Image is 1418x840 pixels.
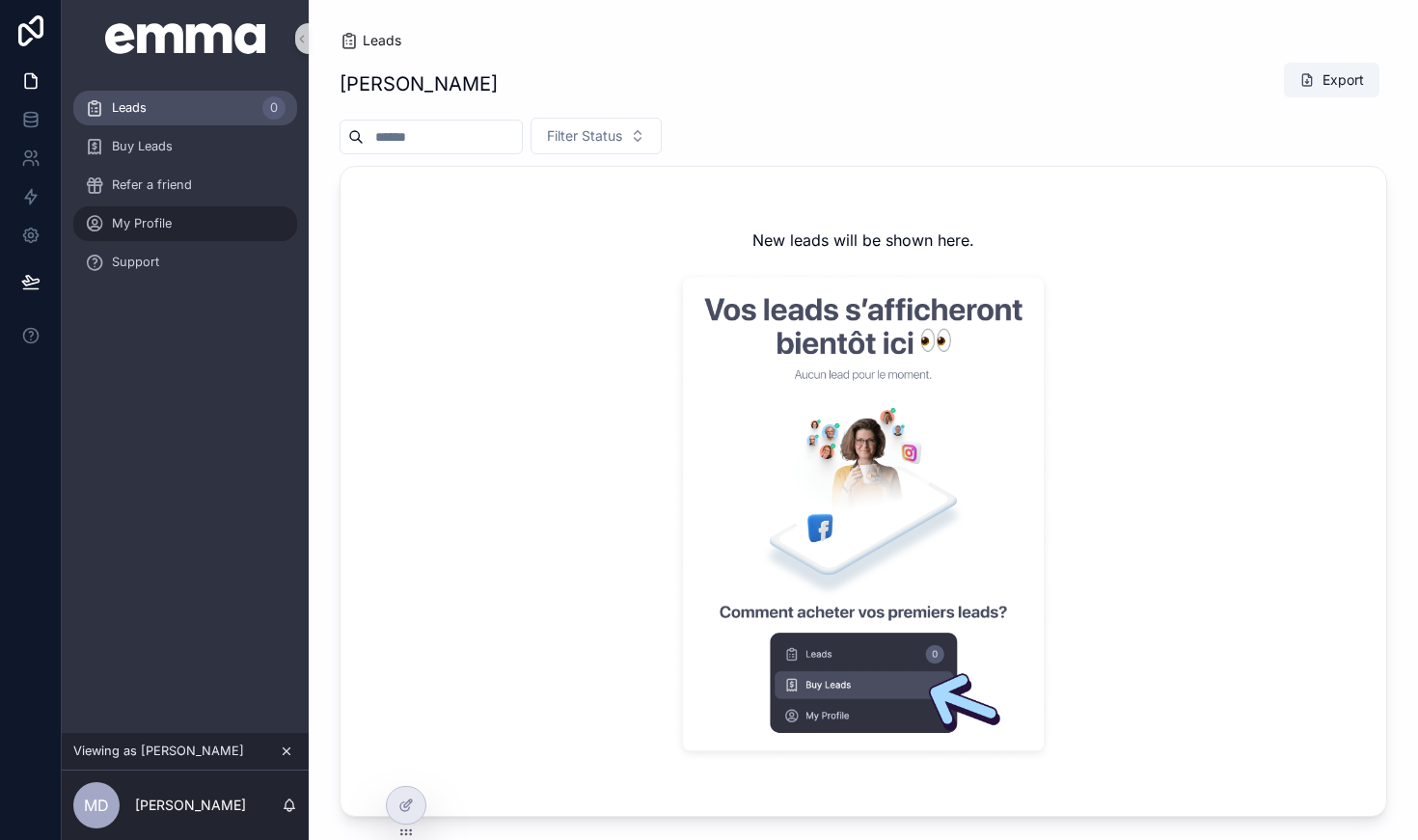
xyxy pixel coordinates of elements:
[531,118,662,154] button: Select Button
[112,177,192,193] span: Refer a friend
[670,267,1056,766] img: New leads will be shown here.
[112,255,159,270] span: Support
[112,216,172,231] span: My Profile
[112,100,147,116] span: Leads
[135,796,246,815] p: [PERSON_NAME]
[340,31,401,50] a: Leads
[340,70,498,97] h1: [PERSON_NAME]
[547,126,622,146] span: Filter Status
[62,77,309,305] div: scrollable content
[105,23,266,54] img: App logo
[752,229,974,252] h2: New leads will be shown here.
[73,206,297,241] a: My Profile
[112,139,173,154] span: Buy Leads
[84,794,109,817] span: MD
[73,744,244,759] span: Viewing as [PERSON_NAME]
[363,31,401,50] span: Leads
[73,129,297,164] a: Buy Leads
[1284,63,1379,97] button: Export
[262,96,286,120] div: 0
[73,91,297,125] a: Leads0
[2,93,37,127] iframe: Spotlight
[73,245,297,280] a: Support
[73,168,297,203] a: Refer a friend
